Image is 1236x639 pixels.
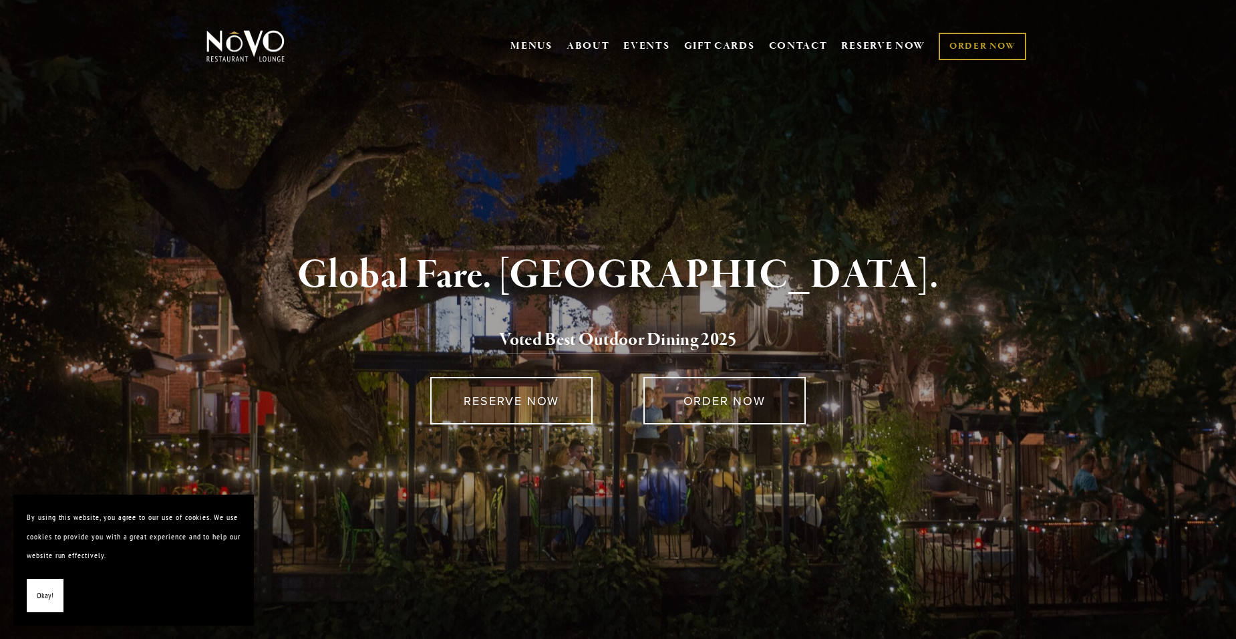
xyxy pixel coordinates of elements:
[841,33,925,59] a: RESERVE NOW
[499,328,728,354] a: Voted Best Outdoor Dining 202
[939,33,1026,60] a: ORDER NOW
[510,39,553,53] a: MENUS
[643,377,806,424] a: ORDER NOW
[228,326,1008,354] h2: 5
[204,29,287,63] img: Novo Restaurant &amp; Lounge
[567,39,610,53] a: ABOUT
[684,33,755,59] a: GIFT CARDS
[37,586,53,606] span: Okay!
[13,495,254,626] section: Cookie banner
[430,377,593,424] a: RESERVE NOW
[769,33,828,59] a: CONTACT
[27,508,241,565] p: By using this website, you agree to our use of cookies. We use cookies to provide you with a grea...
[623,39,669,53] a: EVENTS
[297,250,938,301] strong: Global Fare. [GEOGRAPHIC_DATA].
[27,579,63,613] button: Okay!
